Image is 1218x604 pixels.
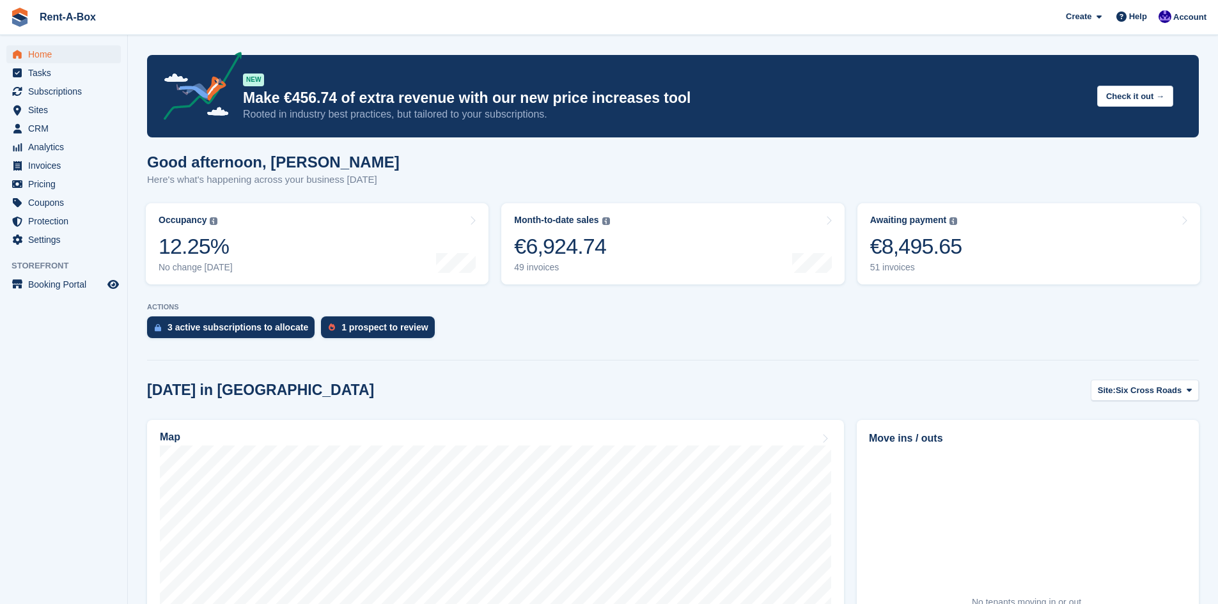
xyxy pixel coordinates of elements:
[1097,86,1173,107] button: Check it out →
[1091,380,1199,401] button: Site: Six Cross Roads
[159,262,233,273] div: No change [DATE]
[28,231,105,249] span: Settings
[514,233,609,259] div: €6,924.74
[147,153,400,171] h1: Good afternoon, [PERSON_NAME]
[10,8,29,27] img: stora-icon-8386f47178a22dfd0bd8f6a31ec36ba5ce8667c1dd55bd0f319d3a0aa187defe.svg
[155,323,161,332] img: active_subscription_to_allocate_icon-d502201f5373d7db506a760aba3b589e785aa758c864c3986d89f69b8ff3...
[28,45,105,63] span: Home
[243,89,1087,107] p: Make €456.74 of extra revenue with our new price increases tool
[168,322,308,332] div: 3 active subscriptions to allocate
[6,194,121,212] a: menu
[28,175,105,193] span: Pricing
[1066,10,1091,23] span: Create
[243,107,1087,121] p: Rooted in industry best practices, but tailored to your subscriptions.
[870,262,962,273] div: 51 invoices
[870,215,947,226] div: Awaiting payment
[147,382,374,399] h2: [DATE] in [GEOGRAPHIC_DATA]
[28,212,105,230] span: Protection
[1129,10,1147,23] span: Help
[153,52,242,125] img: price-adjustments-announcement-icon-8257ccfd72463d97f412b2fc003d46551f7dbcb40ab6d574587a9cd5c0d94...
[869,431,1187,446] h2: Move ins / outs
[6,275,121,293] a: menu
[857,203,1200,284] a: Awaiting payment €8,495.65 51 invoices
[28,101,105,119] span: Sites
[1173,11,1206,24] span: Account
[147,173,400,187] p: Here's what's happening across your business [DATE]
[6,157,121,174] a: menu
[28,138,105,156] span: Analytics
[1159,10,1171,23] img: Colin O Shea
[159,233,233,259] div: 12.25%
[514,215,598,226] div: Month-to-date sales
[6,120,121,137] a: menu
[28,120,105,137] span: CRM
[6,45,121,63] a: menu
[602,217,610,225] img: icon-info-grey-7440780725fd019a000dd9b08b2336e03edf1995a4989e88bcd33f0948082b44.svg
[35,6,101,27] a: Rent-A-Box
[514,262,609,273] div: 49 invoices
[243,74,264,86] div: NEW
[105,277,121,292] a: Preview store
[147,316,321,345] a: 3 active subscriptions to allocate
[949,217,957,225] img: icon-info-grey-7440780725fd019a000dd9b08b2336e03edf1995a4989e88bcd33f0948082b44.svg
[341,322,428,332] div: 1 prospect to review
[160,431,180,443] h2: Map
[210,217,217,225] img: icon-info-grey-7440780725fd019a000dd9b08b2336e03edf1995a4989e88bcd33f0948082b44.svg
[146,203,488,284] a: Occupancy 12.25% No change [DATE]
[6,101,121,119] a: menu
[6,138,121,156] a: menu
[6,175,121,193] a: menu
[501,203,844,284] a: Month-to-date sales €6,924.74 49 invoices
[28,64,105,82] span: Tasks
[6,82,121,100] a: menu
[1098,384,1116,397] span: Site:
[6,212,121,230] a: menu
[28,157,105,174] span: Invoices
[329,323,335,331] img: prospect-51fa495bee0391a8d652442698ab0144808aea92771e9ea1ae160a38d050c398.svg
[159,215,207,226] div: Occupancy
[28,275,105,293] span: Booking Portal
[6,64,121,82] a: menu
[147,303,1199,311] p: ACTIONS
[12,259,127,272] span: Storefront
[1116,384,1182,397] span: Six Cross Roads
[321,316,441,345] a: 1 prospect to review
[870,233,962,259] div: €8,495.65
[28,194,105,212] span: Coupons
[28,82,105,100] span: Subscriptions
[6,231,121,249] a: menu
